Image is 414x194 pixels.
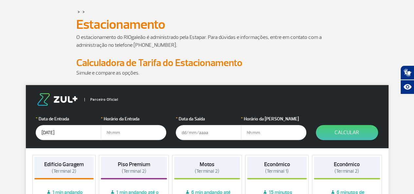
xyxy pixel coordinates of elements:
[241,125,306,140] input: hh:mm
[82,8,85,15] a: >
[76,69,338,77] p: Simule e compare as opções.
[400,80,414,94] button: Abrir recursos assistivos.
[76,33,338,49] p: O estacionamento do RIOgaleão é administrado pela Estapar. Para dúvidas e informações, entre em c...
[76,19,338,30] h1: Estacionamento
[400,65,414,94] div: Plugin de acessibilidade da Hand Talk.
[316,125,378,140] button: Calcular
[334,161,360,168] strong: Econômico
[52,168,76,174] span: (Terminal 2)
[176,115,241,122] label: Data da Saída
[200,161,214,168] strong: Motos
[36,125,101,140] input: dd/mm/aaaa
[176,125,241,140] input: dd/mm/aaaa
[265,168,289,174] span: (Terminal 1)
[121,168,146,174] span: (Terminal 2)
[241,115,306,122] label: Horário da [PERSON_NAME]
[36,93,79,106] img: logo-zul.png
[195,168,219,174] span: (Terminal 2)
[76,57,338,69] h2: Calculadora de Tarifa do Estacionamento
[117,161,150,168] strong: Piso Premium
[101,125,166,140] input: hh:mm
[334,168,359,174] span: (Terminal 2)
[36,115,101,122] label: Data de Entrada
[44,161,84,168] strong: Edifício Garagem
[400,65,414,80] button: Abrir tradutor de língua de sinais.
[78,8,80,15] a: >
[264,161,290,168] strong: Econômico
[84,98,118,101] span: Parceiro Oficial
[101,115,166,122] label: Horário da Entrada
